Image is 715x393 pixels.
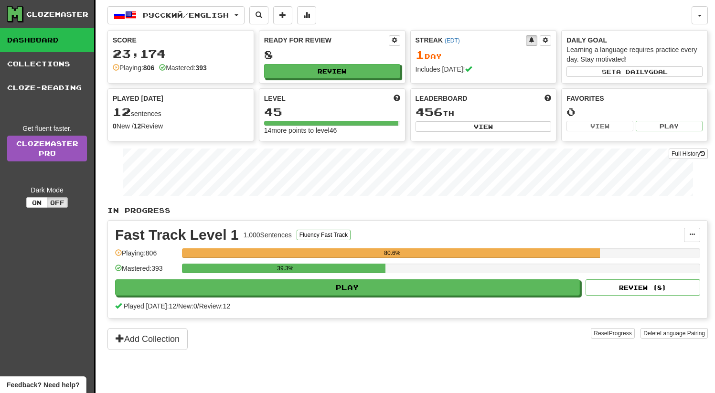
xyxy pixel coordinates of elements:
div: New / Review [113,121,249,131]
button: More stats [297,6,316,24]
button: DeleteLanguage Pairing [640,328,708,339]
span: Open feedback widget [7,380,79,390]
span: Review: 12 [199,302,230,310]
span: Level [264,94,286,103]
div: Playing: [113,63,154,73]
div: 45 [264,106,400,118]
span: New: 0 [178,302,197,310]
div: Mastered: 393 [115,264,177,279]
span: Played [DATE] [113,94,163,103]
button: Русский/English [107,6,245,24]
button: Play [115,279,580,296]
div: Get fluent faster. [7,124,87,133]
div: th [416,106,552,118]
div: 39.3% [185,264,385,273]
div: 23,174 [113,48,249,60]
div: Day [416,49,552,61]
button: Fluency Fast Track [297,230,351,240]
div: Favorites [566,94,703,103]
div: Streak [416,35,526,45]
div: Includes [DATE]! [416,64,552,74]
a: (EDT) [445,37,460,44]
strong: 0 [113,122,117,130]
div: Playing: 806 [115,248,177,264]
a: ClozemasterPro [7,136,87,161]
strong: 12 [134,122,141,130]
span: 12 [113,105,131,118]
div: Fast Track Level 1 [115,228,239,242]
p: In Progress [107,206,708,215]
strong: 393 [195,64,206,72]
span: Played [DATE]: 12 [124,302,176,310]
button: ResetProgress [591,328,634,339]
strong: 806 [143,64,154,72]
div: 0 [566,106,703,118]
button: Seta dailygoal [566,66,703,77]
div: Score [113,35,249,45]
div: Learning a language requires practice every day. Stay motivated! [566,45,703,64]
span: Русский / English [143,11,229,19]
button: View [416,121,552,132]
div: 80.6% [185,248,599,258]
span: Score more points to level up [394,94,400,103]
span: 1 [416,48,425,61]
div: Daily Goal [566,35,703,45]
button: Add sentence to collection [273,6,292,24]
button: Play [636,121,703,131]
div: Clozemaster [26,10,88,19]
button: Add Collection [107,328,188,350]
button: Review [264,64,400,78]
div: Ready for Review [264,35,389,45]
div: 1,000 Sentences [244,230,292,240]
div: Dark Mode [7,185,87,195]
div: 8 [264,49,400,61]
span: / [197,302,199,310]
div: sentences [113,106,249,118]
span: This week in points, UTC [544,94,551,103]
span: / [176,302,178,310]
button: Search sentences [249,6,268,24]
button: Full History [669,149,708,159]
button: Off [47,197,68,208]
button: On [26,197,47,208]
div: 14 more points to level 46 [264,126,400,135]
span: Language Pairing [660,330,705,337]
div: Mastered: [159,63,207,73]
span: a daily [616,68,649,75]
button: Review (8) [586,279,700,296]
span: 456 [416,105,443,118]
button: View [566,121,633,131]
span: Leaderboard [416,94,468,103]
span: Progress [609,330,632,337]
